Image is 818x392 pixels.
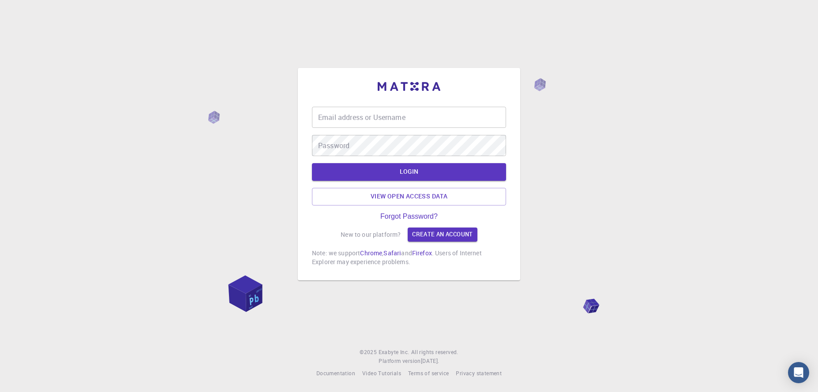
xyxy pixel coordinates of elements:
span: Terms of service [408,370,449,377]
span: Privacy statement [456,370,502,377]
a: Firefox [412,249,432,257]
a: Chrome [360,249,382,257]
a: Privacy statement [456,369,502,378]
a: View open access data [312,188,506,205]
span: Platform version [379,357,420,366]
a: [DATE]. [421,357,439,366]
a: Create an account [408,228,477,242]
button: LOGIN [312,163,506,181]
a: Terms of service [408,369,449,378]
a: Safari [383,249,401,257]
p: New to our platform? [341,230,401,239]
div: Open Intercom Messenger [788,362,809,383]
span: All rights reserved. [411,348,458,357]
span: Documentation [316,370,355,377]
p: Note: we support , and . Users of Internet Explorer may experience problems. [312,249,506,266]
span: © 2025 [360,348,378,357]
a: Forgot Password? [380,213,438,220]
span: Exabyte Inc. [379,348,409,355]
span: [DATE] . [421,357,439,364]
a: Video Tutorials [362,369,401,378]
a: Documentation [316,369,355,378]
span: Video Tutorials [362,370,401,377]
a: Exabyte Inc. [379,348,409,357]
